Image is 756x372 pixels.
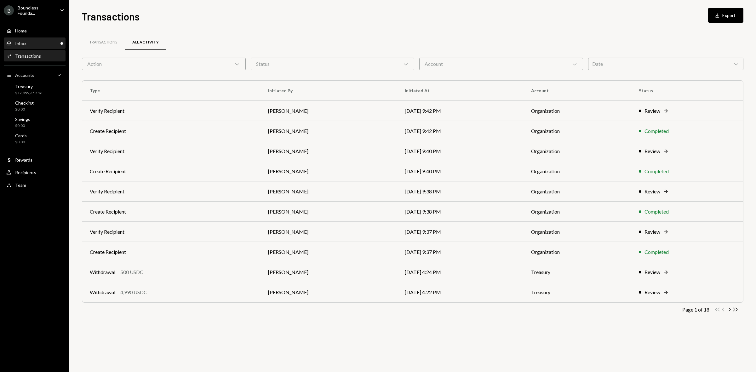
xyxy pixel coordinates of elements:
[261,81,397,101] th: Initiated By
[15,182,26,188] div: Team
[4,115,66,130] a: Savings$0.00
[397,282,524,302] td: [DATE] 4:22 PM
[120,268,143,276] div: 500 USDC
[397,141,524,161] td: [DATE] 9:40 PM
[397,81,524,101] th: Initiated At
[261,121,397,141] td: [PERSON_NAME]
[15,133,27,138] div: Cards
[261,161,397,181] td: [PERSON_NAME]
[644,168,669,175] div: Completed
[261,141,397,161] td: [PERSON_NAME]
[644,289,660,296] div: Review
[82,141,261,161] td: Verify Recipient
[4,154,66,165] a: Rewards
[82,34,125,50] a: Transactions
[82,161,261,181] td: Create Recipient
[15,84,42,89] div: Treasury
[4,50,66,61] a: Transactions
[89,40,117,45] div: Transactions
[524,242,631,262] td: Organization
[90,268,115,276] div: Withdrawal
[524,222,631,242] td: Organization
[4,82,66,97] a: Treasury$17,859,359.96
[4,69,66,81] a: Accounts
[644,188,660,195] div: Review
[82,181,261,202] td: Verify Recipient
[524,262,631,282] td: Treasury
[397,242,524,262] td: [DATE] 9:37 PM
[644,147,660,155] div: Review
[82,222,261,242] td: Verify Recipient
[682,306,709,312] div: Page 1 of 18
[4,179,66,191] a: Team
[708,8,743,23] button: Export
[397,202,524,222] td: [DATE] 9:38 PM
[644,248,669,256] div: Completed
[261,181,397,202] td: [PERSON_NAME]
[397,161,524,181] td: [DATE] 9:40 PM
[524,202,631,222] td: Organization
[4,167,66,178] a: Recipients
[15,100,34,106] div: Checking
[397,181,524,202] td: [DATE] 9:38 PM
[4,98,66,113] a: Checking$0.00
[82,242,261,262] td: Create Recipient
[419,58,583,70] div: Account
[261,262,397,282] td: [PERSON_NAME]
[15,140,27,145] div: $0.00
[631,81,743,101] th: Status
[397,121,524,141] td: [DATE] 9:42 PM
[261,282,397,302] td: [PERSON_NAME]
[261,222,397,242] td: [PERSON_NAME]
[524,121,631,141] td: Organization
[132,40,159,45] div: All Activity
[15,170,36,175] div: Recipients
[82,58,246,70] div: Action
[15,90,42,96] div: $17,859,359.96
[4,37,66,49] a: Inbox
[524,181,631,202] td: Organization
[524,161,631,181] td: Organization
[15,117,30,122] div: Savings
[524,81,631,101] th: Account
[261,242,397,262] td: [PERSON_NAME]
[18,5,55,16] div: Boundless Founda...
[15,53,41,59] div: Transactions
[15,123,30,129] div: $0.00
[524,101,631,121] td: Organization
[251,58,415,70] div: Status
[397,101,524,121] td: [DATE] 9:42 PM
[397,222,524,242] td: [DATE] 9:37 PM
[644,228,660,236] div: Review
[120,289,147,296] div: 4,990 USDC
[15,72,34,78] div: Accounts
[15,41,26,46] div: Inbox
[644,107,660,115] div: Review
[397,262,524,282] td: [DATE] 4:24 PM
[644,208,669,215] div: Completed
[4,131,66,146] a: Cards$0.00
[261,202,397,222] td: [PERSON_NAME]
[588,58,744,70] div: Date
[4,25,66,36] a: Home
[82,101,261,121] td: Verify Recipient
[15,157,32,163] div: Rewards
[82,202,261,222] td: Create Recipient
[125,34,166,50] a: All Activity
[82,121,261,141] td: Create Recipient
[90,289,115,296] div: Withdrawal
[524,282,631,302] td: Treasury
[644,268,660,276] div: Review
[524,141,631,161] td: Organization
[15,107,34,112] div: $0.00
[15,28,27,33] div: Home
[261,101,397,121] td: [PERSON_NAME]
[644,127,669,135] div: Completed
[82,10,140,23] h1: Transactions
[82,81,261,101] th: Type
[4,5,14,15] div: B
